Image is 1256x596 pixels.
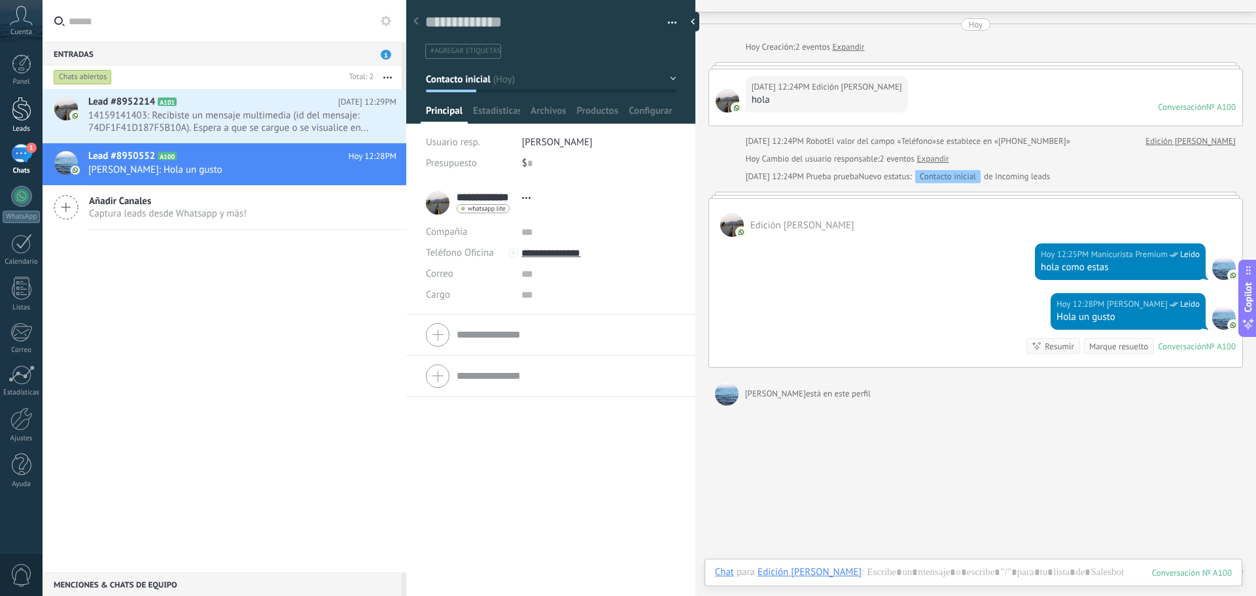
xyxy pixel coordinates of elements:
[806,387,871,400] div: está en este perfil
[3,211,40,223] div: WhatsApp
[43,572,402,596] div: Menciones & Chats de equipo
[88,96,155,109] span: Lead #8952214
[1158,341,1206,352] div: Conversación
[880,152,915,166] span: 2 eventos
[426,157,477,169] span: Presupuesto
[338,96,396,109] span: [DATE] 12:29PM
[737,566,755,579] span: para
[3,167,41,175] div: Chats
[426,268,453,280] span: Correo
[806,135,827,147] span: Robot
[720,213,744,237] span: Edición Aular
[426,132,512,153] div: Usuario resp.
[936,135,1070,148] span: se establece en «[PHONE_NUMBER]»
[89,195,247,207] span: Añadir Canales
[349,150,396,163] span: Hoy 12:28PM
[88,164,372,176] span: [PERSON_NAME]: Hola un gusto
[686,12,699,31] div: Ocultar
[1229,271,1238,280] img: com.amocrm.amocrmwa.svg
[746,135,806,148] div: [DATE] 12:24PM
[1045,340,1074,353] div: Resumir
[522,153,676,174] div: $
[43,42,402,65] div: Entradas
[426,264,453,285] button: Correo
[1107,298,1168,311] span: brianly vanessa Ramos fragoza (Oficina de Venta)
[426,136,480,149] span: Usuario resp.
[1242,282,1255,312] span: Copilot
[1229,321,1238,330] img: com.amocrm.amocrmwa.svg
[54,69,112,85] div: Chats abiertos
[832,41,864,54] a: Expandir
[3,258,41,266] div: Calendario
[3,346,41,355] div: Correo
[1056,298,1107,311] div: Hoy 12:28PM
[3,304,41,312] div: Listas
[812,80,902,94] span: Edición Aular
[752,94,902,107] div: hola
[1089,340,1148,353] div: Marque resuelto
[344,71,374,84] div: Total: 2
[745,387,871,400] div: [PERSON_NAME]
[1091,248,1168,261] span: Manicurista Premium (Oficina de Venta)
[426,285,512,306] div: Cargo
[1206,341,1236,352] div: № A100
[1158,101,1206,113] div: Conversación
[858,170,911,183] span: Nuevo estatus:
[3,125,41,133] div: Leads
[88,150,155,163] span: Lead #8950552
[1206,101,1236,113] div: № A100
[3,434,41,443] div: Ajustes
[732,103,741,113] img: com.amocrm.amocrmwa.svg
[426,222,512,243] div: Compañía
[1041,261,1200,274] div: hola como estas
[3,389,41,397] div: Estadísticas
[752,80,812,94] div: [DATE] 12:24PM
[858,170,1050,183] div: de Incoming leads
[746,41,762,54] div: Hoy
[43,89,406,143] a: Lead #8952214 A101 [DATE] 12:29PM 14159141403: Recibiste un mensaje multimedia (id del mensaje: 7...
[374,65,402,89] button: Más
[828,135,937,148] span: El valor del campo «Teléfono»
[750,219,854,232] span: Edición Aular
[426,290,450,300] span: Cargo
[430,46,500,56] span: #agregar etiquetas
[3,480,41,489] div: Ayuda
[89,207,247,220] span: Captura leads desde Whatsapp y más!
[629,105,672,124] span: Configurar
[716,89,739,113] span: Edición Aular
[969,18,983,31] div: Hoy
[522,136,593,149] span: [PERSON_NAME]
[381,50,391,60] span: 1
[1212,306,1236,330] span: brianly vanessa Ramos fragoza
[426,243,494,264] button: Teléfono Oficina
[10,28,32,37] span: Cuenta
[1180,248,1200,261] span: Leído
[1145,135,1236,148] a: Edición [PERSON_NAME]
[1152,567,1232,578] div: 100
[1212,256,1236,280] span: Manicurista Premium
[577,105,619,124] span: Productos
[158,152,177,160] span: A100
[3,78,41,86] div: Panel
[26,143,37,153] span: 1
[862,566,863,579] span: :
[1180,298,1200,311] span: Leído
[915,170,981,183] div: Contacto inicial
[71,166,80,175] img: com.amocrm.amocrmwa.svg
[746,152,762,166] div: Hoy
[426,247,494,259] span: Teléfono Oficina
[426,153,512,174] div: Presupuesto
[531,105,566,124] span: Archivos
[43,143,406,185] a: Lead #8950552 A100 Hoy 12:28PM [PERSON_NAME]: Hola un gusto
[746,152,949,166] div: Cambio del usuario responsable:
[746,41,865,54] div: Creación:
[806,171,858,182] span: Prueba prueba
[158,97,177,106] span: A101
[917,152,949,166] a: Expandir
[1056,311,1200,324] div: Hola un gusto
[1041,248,1091,261] div: Hoy 12:25PM
[468,205,506,212] span: whatsapp lite
[71,111,80,120] img: com.amocrm.amocrmwa.svg
[426,105,462,124] span: Principal
[746,170,806,183] div: [DATE] 12:24PM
